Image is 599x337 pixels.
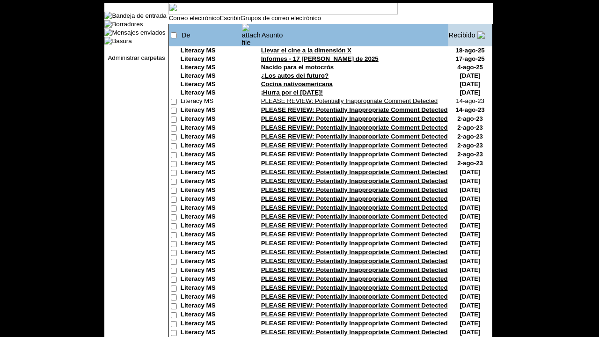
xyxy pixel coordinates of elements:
[261,275,448,282] a: PLEASE REVIEW: Potentially Inappropriate Comment Detected
[261,81,333,88] a: Cocina nativoamericana
[181,213,241,222] td: Literacy MS
[108,54,165,61] a: Administrar carpetas
[181,72,241,81] td: Literacy MS
[181,284,241,293] td: Literacy MS
[181,142,241,151] td: Literacy MS
[181,177,241,186] td: Literacy MS
[261,240,448,247] a: PLEASE REVIEW: Potentially Inappropriate Comment Detected
[181,195,241,204] td: Literacy MS
[261,97,438,104] a: PLEASE REVIEW: Potentially Inappropriate Comment Detected
[457,133,483,140] nobr: 2-ago-23
[181,311,241,320] td: Literacy MS
[112,12,166,19] a: Bandeja de entrada
[261,89,323,96] a: ¡Hurra por el [DATE]!
[181,320,241,329] td: Literacy MS
[261,320,448,327] a: PLEASE REVIEW: Potentially Inappropriate Comment Detected
[181,249,241,257] td: Literacy MS
[181,222,241,231] td: Literacy MS
[261,249,448,256] a: PLEASE REVIEW: Potentially Inappropriate Comment Detected
[460,284,481,291] nobr: [DATE]
[220,15,241,22] a: Escribir
[460,177,481,184] nobr: [DATE]
[181,133,241,142] td: Literacy MS
[181,47,241,55] td: Literacy MS
[242,24,261,46] img: attach file
[261,106,448,113] a: PLEASE REVIEW: Potentially Inappropriate Comment Detected
[457,151,483,158] nobr: 2-ago-23
[460,302,481,309] nobr: [DATE]
[261,168,448,176] a: PLEASE REVIEW: Potentially Inappropriate Comment Detected
[261,213,448,220] a: PLEASE REVIEW: Potentially Inappropriate Comment Detected
[460,186,481,193] nobr: [DATE]
[460,168,481,176] nobr: [DATE]
[104,37,112,44] img: folder_icon.gif
[181,115,241,124] td: Literacy MS
[181,204,241,213] td: Literacy MS
[449,31,475,39] a: Recibido
[181,231,241,240] td: Literacy MS
[460,240,481,247] nobr: [DATE]
[460,89,481,96] nobr: [DATE]
[182,31,190,39] a: De
[261,293,448,300] a: PLEASE REVIEW: Potentially Inappropriate Comment Detected
[181,55,241,64] td: Literacy MS
[261,124,448,131] a: PLEASE REVIEW: Potentially Inappropriate Comment Detected
[261,222,448,229] a: PLEASE REVIEW: Potentially Inappropriate Comment Detected
[460,266,481,273] nobr: [DATE]
[181,151,241,160] td: Literacy MS
[112,21,143,28] a: Borradores
[261,64,334,71] a: Nacido para el motocrós
[261,257,448,264] a: PLEASE REVIEW: Potentially Inappropriate Comment Detected
[455,47,484,54] nobr: 18-ago-25
[104,12,112,19] img: folder_icon_pick.gif
[460,249,481,256] nobr: [DATE]
[261,204,448,211] a: PLEASE REVIEW: Potentially Inappropriate Comment Detected
[261,115,448,122] a: PLEASE REVIEW: Potentially Inappropriate Comment Detected
[181,160,241,168] td: Literacy MS
[460,195,481,202] nobr: [DATE]
[104,20,112,28] img: folder_icon.gif
[460,72,481,79] nobr: [DATE]
[112,29,165,36] a: Mensajes enviados
[261,311,448,318] a: PLEASE REVIEW: Potentially Inappropriate Comment Detected
[261,72,329,79] a: ¿Los autos del futuro?
[181,89,241,97] td: Literacy MS
[460,275,481,282] nobr: [DATE]
[477,31,485,39] img: arrow_down.gif
[460,222,481,229] nobr: [DATE]
[261,47,351,54] a: Llevar el cine a la dimensión X
[460,320,481,327] nobr: [DATE]
[460,257,481,264] nobr: [DATE]
[261,151,448,158] a: PLEASE REVIEW: Potentially Inappropriate Comment Detected
[261,231,448,238] a: PLEASE REVIEW: Potentially Inappropriate Comment Detected
[181,124,241,133] td: Literacy MS
[460,81,481,88] nobr: [DATE]
[460,329,481,336] nobr: [DATE]
[460,213,481,220] nobr: [DATE]
[457,142,483,149] nobr: 2-ago-23
[181,64,241,72] td: Literacy MS
[455,55,484,62] nobr: 17-ago-25
[457,64,483,71] nobr: 4-ago-25
[460,204,481,211] nobr: [DATE]
[169,15,220,22] a: Correo electrónico
[261,186,448,193] a: PLEASE REVIEW: Potentially Inappropriate Comment Detected
[181,275,241,284] td: Literacy MS
[112,37,131,44] a: Basura
[460,311,481,318] nobr: [DATE]
[181,266,241,275] td: Literacy MS
[181,106,241,115] td: Literacy MS
[261,142,448,149] a: PLEASE REVIEW: Potentially Inappropriate Comment Detected
[261,55,379,62] a: Informes - 17 [PERSON_NAME] de 2025
[181,302,241,311] td: Literacy MS
[460,231,481,238] nobr: [DATE]
[181,168,241,177] td: Literacy MS
[457,115,483,122] nobr: 2-ago-23
[460,293,481,300] nobr: [DATE]
[261,302,448,309] a: PLEASE REVIEW: Potentially Inappropriate Comment Detected
[181,97,241,106] td: Literacy MS
[181,186,241,195] td: Literacy MS
[457,124,483,131] nobr: 2-ago-23
[181,240,241,249] td: Literacy MS
[261,266,448,273] a: PLEASE REVIEW: Potentially Inappropriate Comment Detected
